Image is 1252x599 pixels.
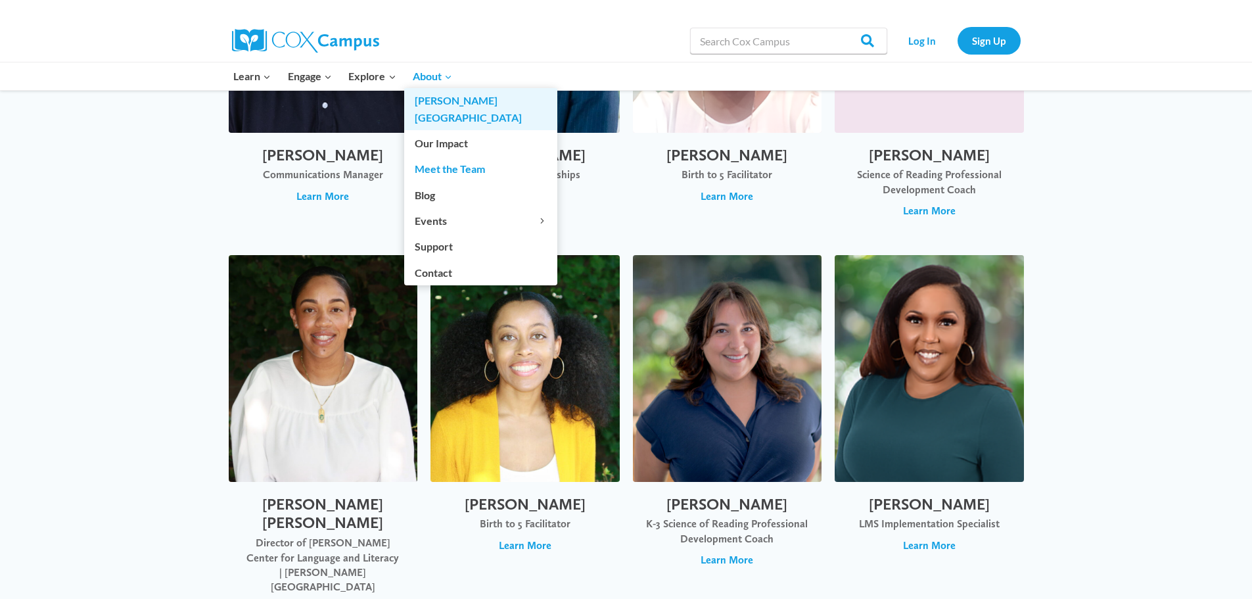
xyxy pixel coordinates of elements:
span: Learn More [296,189,349,204]
div: Science of Reading Professional Development Coach [848,168,1011,197]
div: K‑3 Science of Reading Professional Development Coach [646,517,809,546]
a: Log In [894,27,951,54]
h2: [PERSON_NAME] [242,146,405,165]
button: Child menu of Engage [279,62,340,90]
div: LMS Implementation Specialist [848,517,1011,531]
span: Learn More [701,553,753,567]
h2: [PERSON_NAME] [444,495,607,514]
h2: [PERSON_NAME] [848,146,1011,165]
h2: [PERSON_NAME] [646,495,809,514]
span: Learn More [701,189,753,204]
span: Learn More [903,539,956,553]
a: Our Impact [404,131,557,156]
span: Learn More [499,539,551,553]
a: Sign Up [958,27,1021,54]
h2: [PERSON_NAME] [PERSON_NAME] [242,495,405,533]
button: Child menu of Events [404,208,557,233]
input: Search Cox Campus [690,28,887,54]
div: Birth to 5 Facilitator [646,168,809,182]
img: Cox Campus [232,29,379,53]
span: Learn More [903,204,956,218]
div: Birth to 5 Facilitator [444,517,607,531]
h2: [PERSON_NAME] [646,146,809,165]
a: Contact [404,260,557,285]
a: Support [404,234,557,259]
button: Child menu of Learn [225,62,280,90]
nav: Secondary Navigation [894,27,1021,54]
nav: Primary Navigation [225,62,461,90]
button: Child menu of About [404,62,461,90]
a: Blog [404,182,557,207]
div: Communications Manager [242,168,405,182]
h2: [PERSON_NAME] [848,495,1011,514]
div: Director of [PERSON_NAME] Center for Language and Literacy | [PERSON_NAME][GEOGRAPHIC_DATA] [242,536,405,595]
a: [PERSON_NAME][GEOGRAPHIC_DATA] [404,88,557,130]
a: Meet the Team [404,156,557,181]
button: Child menu of Explore [340,62,405,90]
